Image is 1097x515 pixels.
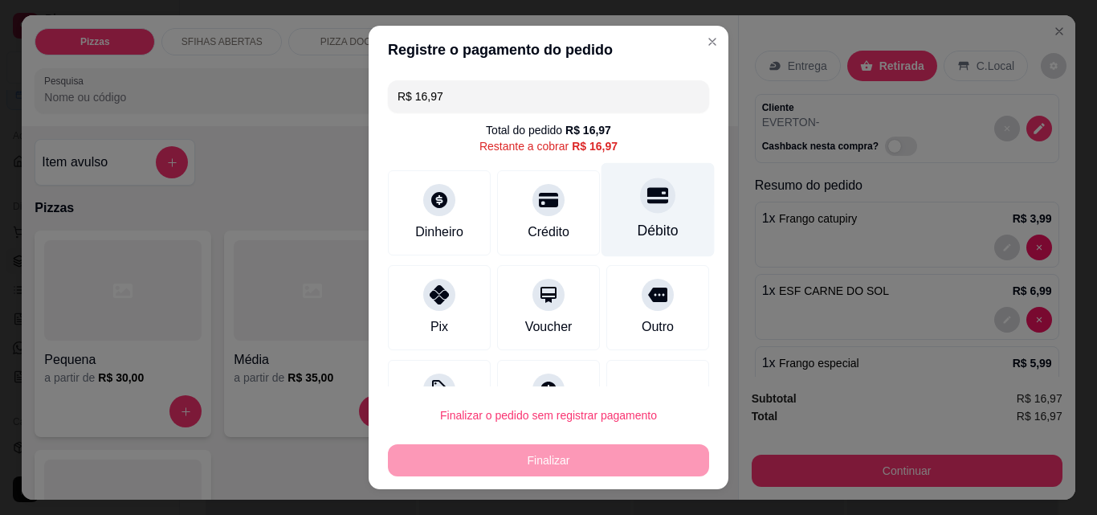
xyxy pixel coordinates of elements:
div: Pix [430,317,448,337]
div: Dinheiro [415,223,463,242]
div: Outro [642,317,674,337]
div: R$ 16,97 [565,122,611,138]
button: Finalizar o pedido sem registrar pagamento [388,399,709,431]
div: Restante a cobrar [479,138,618,154]
div: Crédito [528,223,569,242]
div: R$ 16,97 [572,138,618,154]
button: Close [699,29,725,55]
div: Voucher [525,317,573,337]
header: Registre o pagamento do pedido [369,26,728,74]
div: Total do pedido [486,122,611,138]
div: Débito [638,220,679,241]
input: Ex.: hambúrguer de cordeiro [398,80,699,112]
